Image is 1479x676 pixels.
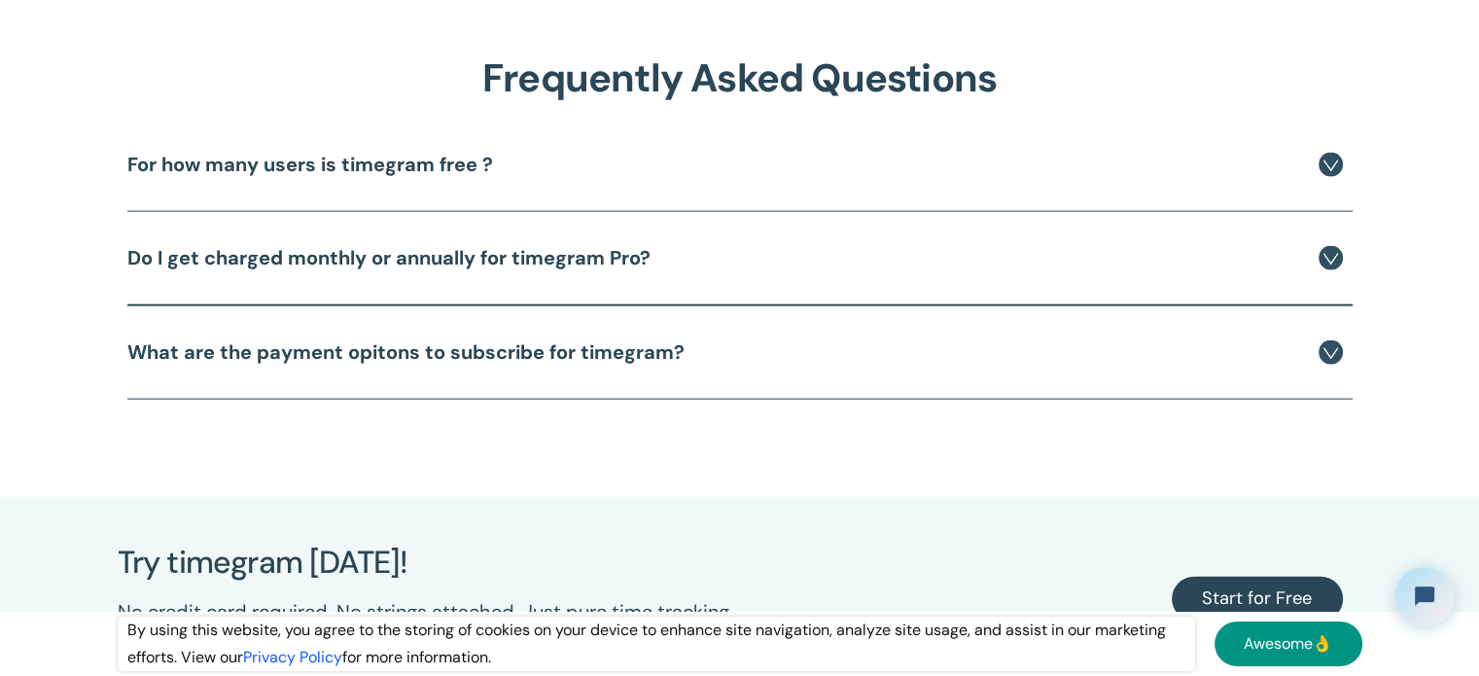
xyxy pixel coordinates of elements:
h4: For how many users is timegram free ? [127,153,493,177]
strong: What are the payment opitons to subscribe for timegram? [127,339,685,365]
a: Awesome👌 [1215,622,1362,666]
a: Start for Free [1172,577,1343,622]
div: By using this website, you agree to the storing of cookies on your device to enhance site navigat... [118,617,1195,671]
h2: Try timegram [DATE]! [118,546,408,580]
div: No credit card required. No strings attached. Just pure time tracking automation magic. [118,599,740,654]
a: Privacy Policy [243,647,342,667]
iframe: Tidio Chat [1379,551,1470,642]
h4: Do I get charged monthly or annually for timegram Pro? [127,246,651,270]
strong: Frequently Asked Questions [482,53,997,103]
